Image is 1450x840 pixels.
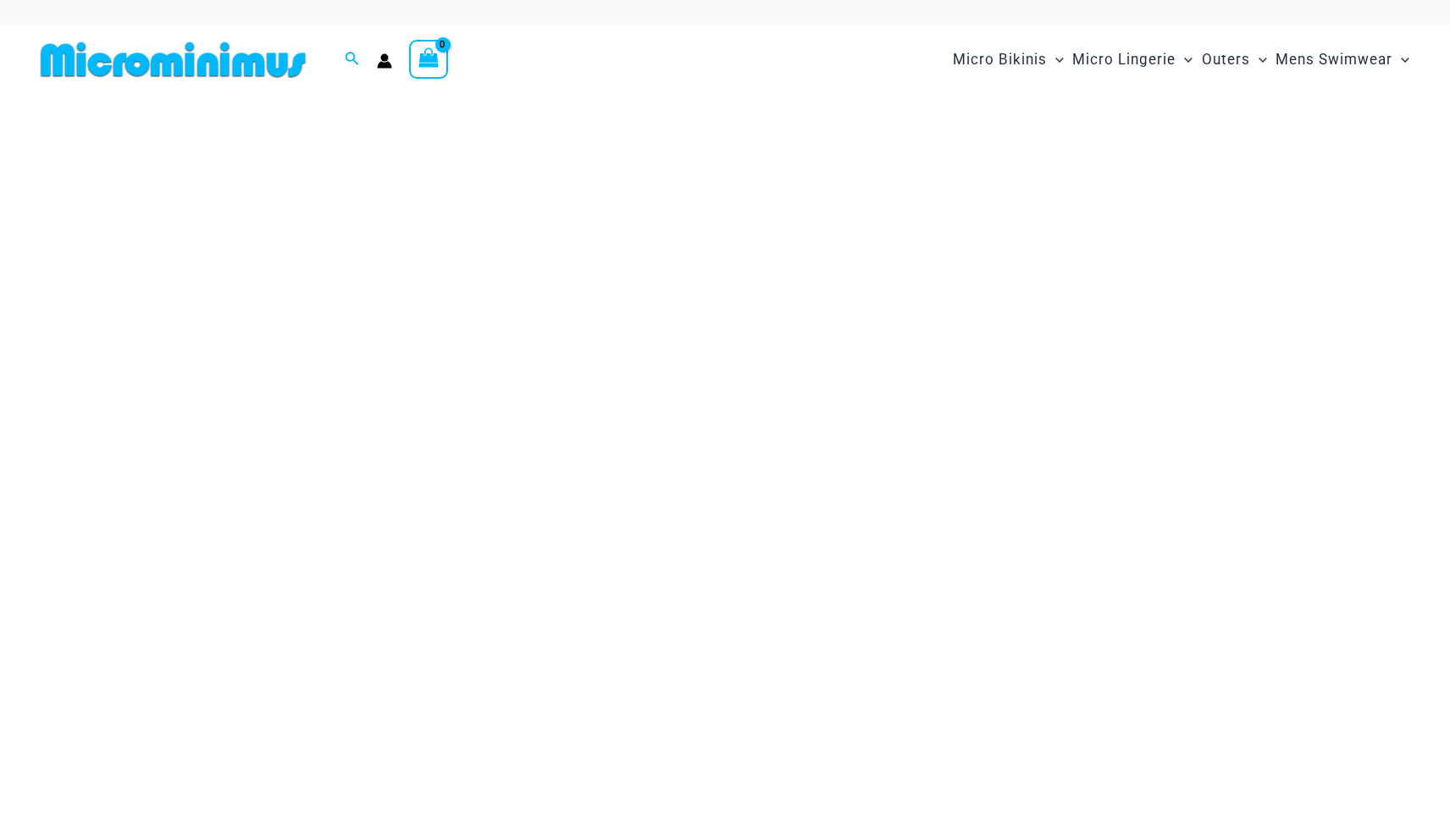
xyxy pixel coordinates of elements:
[1176,38,1193,81] span: Menu Toggle
[409,40,448,79] a: View Shopping Cart, empty
[1250,38,1267,81] span: Menu Toggle
[1047,38,1064,81] span: Menu Toggle
[1276,38,1392,81] span: Mens Swimwear
[1202,38,1250,81] span: Outers
[953,38,1047,81] span: Micro Bikinis
[1068,34,1197,86] a: Micro LingerieMenu ToggleMenu Toggle
[1271,34,1414,86] a: Mens SwimwearMenu ToggleMenu Toggle
[377,53,392,69] a: Account icon link
[949,34,1068,86] a: Micro BikinisMenu ToggleMenu Toggle
[946,31,1416,88] nav: Site Navigation
[345,49,360,70] a: Search icon link
[1072,38,1176,81] span: Micro Lingerie
[30,112,1420,583] img: Waves Breaking Ocean Bikini Pack
[1198,34,1271,86] a: OutersMenu ToggleMenu Toggle
[34,41,313,79] img: MM SHOP LOGO FLAT
[1392,38,1409,81] span: Menu Toggle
